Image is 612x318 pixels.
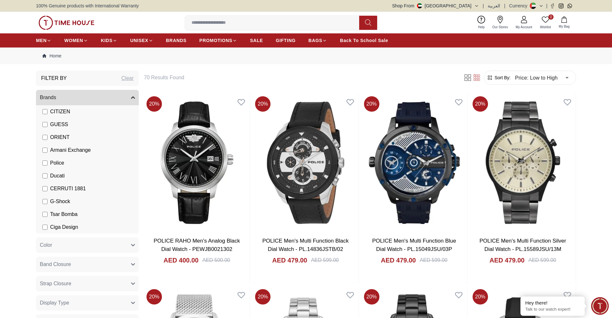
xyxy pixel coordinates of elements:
div: AED 599.00 [311,256,339,264]
span: Our Stores [490,25,510,30]
div: Clear [121,74,134,82]
a: Help [474,14,489,31]
span: Brands [40,94,56,101]
span: G-Shock [50,198,70,205]
span: | [546,3,547,9]
span: ORIENT [50,133,69,141]
input: Tsar Bomba [42,212,48,217]
span: Ciga Design [50,223,78,231]
input: Ciga Design [42,225,48,230]
span: GUESS [50,121,68,128]
a: MEN [36,35,51,46]
button: Display Type [36,295,139,311]
a: BRANDS [166,35,187,46]
input: Police [42,160,48,166]
span: Sort By: [493,74,510,81]
a: POLICE Men's Multi Function Silver Dial Watch - PL.15589JSU/13M [480,238,566,252]
input: G-Shock [42,199,48,204]
img: POLICE RAHO Men's Analog Black Dial Watch - PEWJB0021302 [144,94,250,232]
span: 20 % [255,289,271,305]
input: ORIENT [42,135,48,140]
a: Facebook [550,4,555,8]
span: 20 % [364,289,379,305]
a: KIDS [101,35,117,46]
input: Armani Exchange [42,148,48,153]
span: Tsar Bomba [50,211,77,218]
span: | [483,3,484,9]
span: UNISEX [130,37,148,44]
span: MEN [36,37,47,44]
a: PROMOTIONS [200,35,237,46]
span: CERRUTI 1881 [50,185,86,193]
img: POLICE Men's Multi Function Silver Dial Watch - PL.15589JSU/13M [470,94,576,232]
span: 20 % [146,96,162,112]
span: Color [40,241,52,249]
span: My Bag [556,24,572,29]
span: Help [475,25,487,30]
span: 20 % [255,96,271,112]
button: My Bag [555,15,573,30]
a: UNISEX [130,35,153,46]
span: Police [50,159,64,167]
a: GIFTING [276,35,296,46]
div: AED 599.00 [420,256,447,264]
a: SALE [250,35,263,46]
span: 0 [548,14,554,20]
span: Display Type [40,299,69,307]
div: Price: Low to High [510,69,573,87]
span: CITIZEN [50,108,70,116]
button: العربية [488,3,500,9]
span: 100% Genuine products with International Warranty [36,3,139,9]
div: Hey there! [525,300,580,306]
button: Color [36,237,139,253]
a: POLICE Men's Multi Function Black Dial Watch - PL.14836JSTB/02 [262,238,349,252]
div: AED 500.00 [202,256,230,264]
span: Band Closure [40,261,71,268]
h6: 70 Results Found [144,74,456,82]
h4: AED 479.00 [381,256,416,265]
button: Brands [36,90,139,105]
span: WOMEN [64,37,83,44]
span: Wishlist [537,25,554,30]
span: SALE [250,37,263,44]
div: AED 599.00 [528,256,556,264]
span: Ducati [50,172,65,180]
nav: Breadcrumb [36,47,576,64]
span: BRANDS [166,37,187,44]
a: Home [42,53,61,59]
h4: AED 479.00 [490,256,525,265]
input: GUESS [42,122,48,127]
div: Chat Widget [591,297,609,315]
p: Talk to our watch expert! [525,307,580,312]
input: Ducati [42,173,48,178]
input: CERRUTI 1881 [42,186,48,191]
input: CITIZEN [42,109,48,114]
span: KIDS [101,37,112,44]
div: Currency [509,3,530,9]
span: PROMOTIONS [200,37,233,44]
a: Instagram [559,4,563,8]
span: 20 % [146,289,162,305]
button: Sort By: [487,74,510,81]
button: Shop From[GEOGRAPHIC_DATA] [392,3,479,9]
a: Whatsapp [567,4,572,8]
img: POLICE Men's Multi Function Blue Dial Watch - PL.15049JSU/03P [361,94,467,232]
a: Back To School Sale [340,35,388,46]
button: Band Closure [36,257,139,272]
span: Back To School Sale [340,37,388,44]
span: | [504,3,505,9]
span: BAGS [308,37,322,44]
a: Our Stores [489,14,512,31]
h3: Filter By [41,74,67,82]
img: ... [39,16,94,30]
img: POLICE Men's Multi Function Black Dial Watch - PL.14836JSTB/02 [253,94,358,232]
a: 0Wishlist [536,14,555,31]
span: GIFTING [276,37,296,44]
button: Strap Closure [36,276,139,291]
span: My Account [513,25,535,30]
